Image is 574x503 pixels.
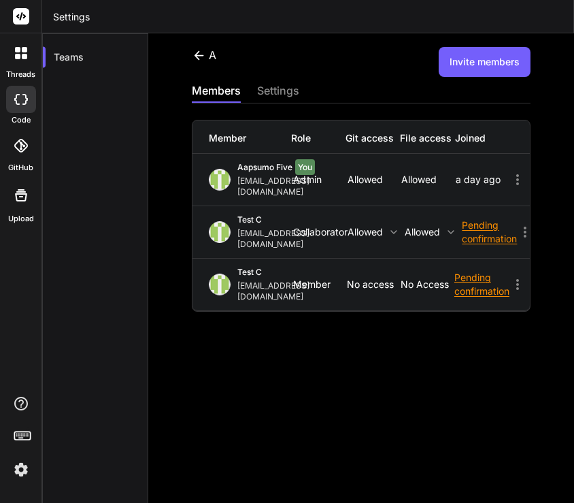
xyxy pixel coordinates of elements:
[209,169,231,191] img: profile_image
[237,267,262,277] span: test c
[345,131,400,145] div: Git access
[462,218,517,246] div: Pending confirmation
[8,213,34,225] label: Upload
[455,131,509,145] div: Joined
[348,174,401,185] p: Allowed
[401,174,455,185] p: Allowed
[400,131,454,145] div: File access
[347,279,401,290] p: No access
[291,131,345,145] div: Role
[348,227,405,238] p: Allowed
[293,227,348,238] div: Collaborator
[293,174,347,185] div: Admin
[439,47,530,77] button: Invite members
[8,162,33,174] label: GitHub
[192,47,216,63] div: A
[237,280,315,302] div: [EMAIL_ADDRESS][DOMAIN_NAME]
[237,214,262,225] span: test c
[401,279,454,290] p: No access
[293,279,347,290] div: Member
[209,274,231,295] img: profile_image
[192,82,241,101] div: members
[295,159,315,175] span: You
[456,174,509,185] div: a day ago
[209,131,290,145] div: Member
[237,176,315,197] div: [EMAIL_ADDRESS][DOMAIN_NAME]
[6,69,35,80] label: threads
[12,114,31,126] label: code
[10,458,33,481] img: settings
[43,42,148,72] div: Teams
[257,82,299,101] div: settings
[209,221,231,243] img: profile_image
[405,227,462,238] p: Allowed
[237,162,292,172] span: Aapsumo five
[454,271,509,298] div: Pending confirmation
[237,228,315,250] div: [EMAIL_ADDRESS][DOMAIN_NAME]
